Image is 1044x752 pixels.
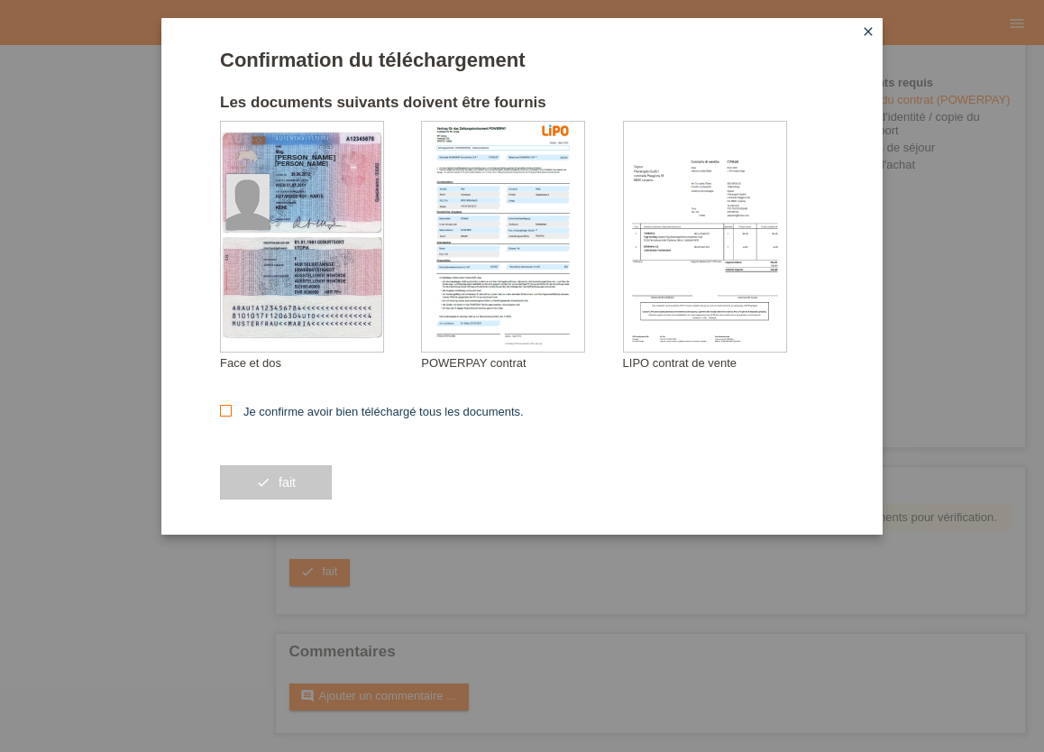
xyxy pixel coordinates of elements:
div: [PERSON_NAME] [275,160,365,167]
button: check fait [220,465,332,500]
div: [PERSON_NAME] [275,153,365,161]
div: LIPO contrat de vente [623,356,824,370]
img: upload_document_confirmation_type_contract_kkg_whitelabel.png [422,122,584,352]
img: upload_document_confirmation_type_id_foreign_empty.png [221,122,383,352]
i: check [256,475,270,490]
i: close [861,24,875,39]
img: upload_document_confirmation_type_receipt_generic.png [624,122,786,352]
a: close [856,23,880,43]
img: foreign_id_photo_male.png [226,174,270,230]
img: 39073_print.png [542,124,569,136]
div: POWERPAY contrat [421,356,622,370]
div: Face et dos [220,356,421,370]
span: fait [279,475,296,490]
h1: Confirmation du téléchargement [220,49,824,71]
label: Je confirme avoir bien téléchargé tous les documents. [220,405,524,418]
h2: Les documents suivants doivent être fournis [220,94,824,121]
